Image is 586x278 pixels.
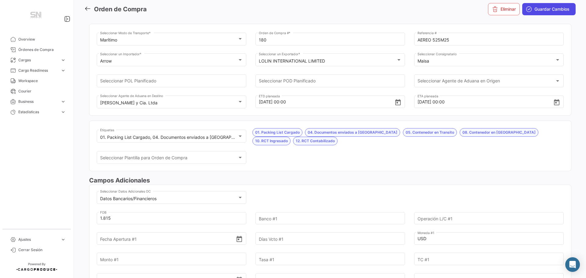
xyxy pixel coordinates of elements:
input: Seleccionar una fecha [259,91,395,113]
span: expand_more [60,68,66,73]
span: 01. Packing List Cargado [255,130,300,135]
span: Seleccionar Agente de Aduana en Origen [418,80,555,85]
span: Cargas [18,57,58,63]
a: Overview [5,34,68,45]
mat-select-trigger: Marítimo [100,37,117,42]
button: Eliminar [488,3,520,15]
span: 05. Contenedor en Transito [406,130,454,135]
span: 12. RCT Contabilizado [296,138,335,144]
button: Guardar Cambios [522,3,576,15]
span: Courier [18,88,66,94]
input: Seleccionar una fecha [418,91,553,113]
span: 04. Documentos enviados a [GEOGRAPHIC_DATA] [308,130,397,135]
span: expand_more [60,237,66,242]
h3: Campos Adicionales [89,176,571,185]
span: 10. RCT Ingresado [255,138,288,144]
span: Workspace [18,78,66,84]
span: Órdenes de Compra [18,47,66,52]
mat-select-trigger: Arrow [100,58,112,63]
span: 08. Contenedor en [GEOGRAPHIC_DATA] [462,130,536,135]
mat-select-trigger: 01. Packing List Cargado, 04. Documentos enviados a [GEOGRAPHIC_DATA], 05. Contenedor en [PERSON_... [100,135,498,140]
button: Open calendar [236,235,243,242]
h3: Orden de Compra [94,5,147,14]
span: expand_more [60,99,66,104]
span: Ajustes [18,237,58,242]
div: Abrir Intercom Messenger [565,257,580,272]
img: Manufactura+Logo.png [21,7,52,24]
a: Workspace [5,76,68,86]
span: Guardar Cambios [534,6,570,12]
a: Órdenes de Compra [5,45,68,55]
mat-select-trigger: LOLIN INTERNATIONAL LIMITED [259,58,325,63]
button: Open calendar [394,99,402,105]
a: Courier [5,86,68,96]
span: Seleccionar Plantilla para Orden de Compra [100,156,238,161]
span: Business [18,99,58,104]
span: Cargo Readiness [18,68,58,73]
span: Overview [18,37,66,42]
span: expand_more [60,109,66,115]
button: Open calendar [553,99,560,105]
span: expand_more [60,57,66,63]
span: Cerrar Sesión [18,247,66,253]
span: Estadísticas [18,109,58,115]
mat-select-trigger: Datos Bancarios/Financieros [100,196,157,201]
mat-select-trigger: [PERSON_NAME] y Cia. Ltda [100,100,157,105]
mat-select-trigger: Maisa [418,58,429,63]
